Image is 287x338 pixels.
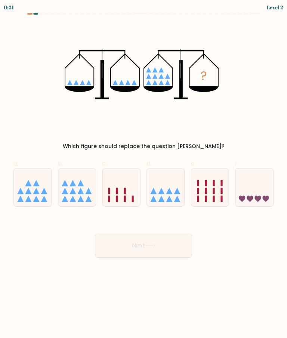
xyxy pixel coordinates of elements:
tspan: ? [201,68,207,84]
div: Which figure should replace the question [PERSON_NAME]? [18,142,269,150]
span: e. [191,159,196,168]
span: f. [235,159,238,168]
div: Level 2 [267,3,283,11]
button: Next [95,234,192,258]
div: 0:31 [4,3,14,11]
span: b. [58,159,63,168]
span: a. [13,159,18,168]
span: c. [102,159,107,168]
span: d. [146,159,151,168]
